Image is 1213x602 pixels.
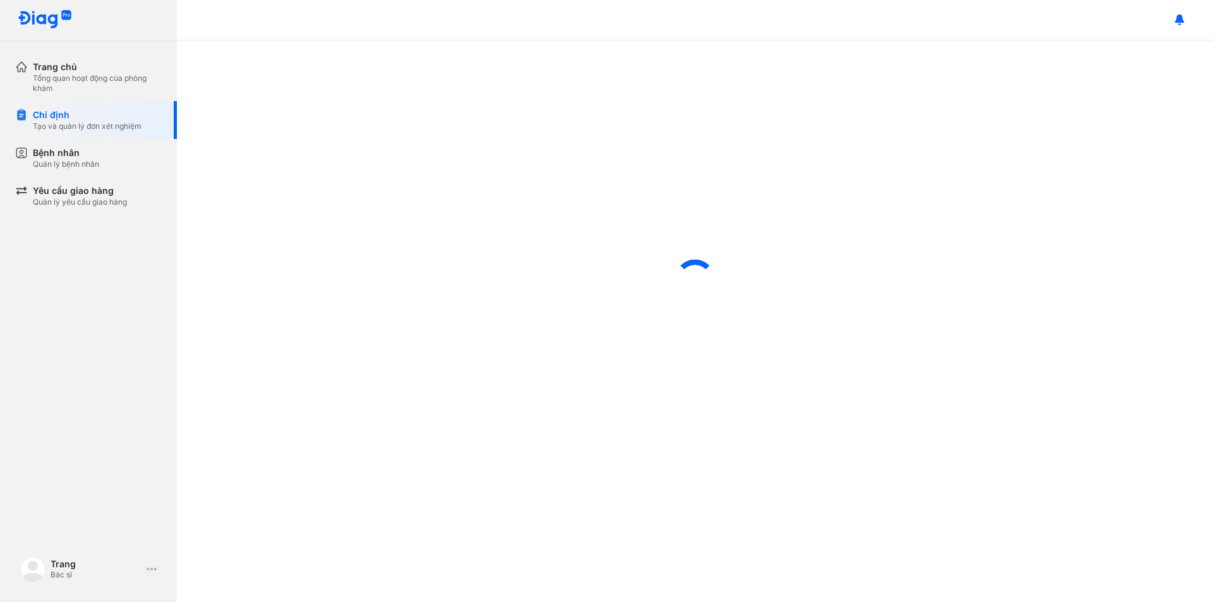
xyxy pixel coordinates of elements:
[51,570,142,580] div: Bác sĩ
[33,159,99,169] div: Quản lý bệnh nhân
[33,147,99,159] div: Bệnh nhân
[33,197,127,207] div: Quản lý yêu cầu giao hàng
[18,10,72,30] img: logo
[33,109,142,121] div: Chỉ định
[33,121,142,131] div: Tạo và quản lý đơn xét nghiệm
[51,558,142,570] div: Trang
[20,557,45,582] img: logo
[33,61,162,73] div: Trang chủ
[33,184,127,197] div: Yêu cầu giao hàng
[33,73,162,93] div: Tổng quan hoạt động của phòng khám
